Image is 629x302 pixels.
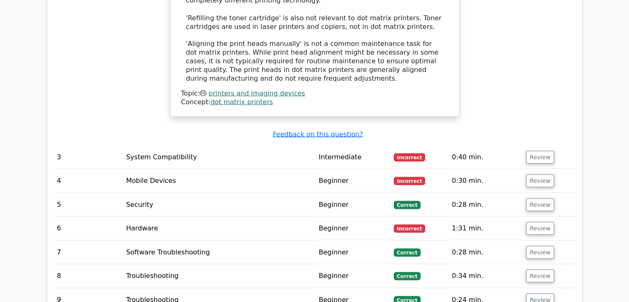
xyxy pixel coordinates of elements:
span: Incorrect [394,177,426,185]
span: Correct [394,272,421,280]
td: 6 [54,216,123,240]
td: System Compatibility [123,145,316,169]
td: 0:28 min. [448,240,523,264]
td: Intermediate [316,145,390,169]
td: Beginner [316,169,390,192]
td: Beginner [316,264,390,288]
td: Beginner [316,193,390,216]
td: 0:34 min. [448,264,523,288]
td: 0:40 min. [448,145,523,169]
button: Review [526,174,554,187]
td: 1:31 min. [448,216,523,240]
div: Topic: [181,89,448,98]
td: 5 [54,193,123,216]
a: dot matrix printers [210,98,273,105]
td: Beginner [316,216,390,240]
td: 4 [54,169,123,192]
td: Software Troubleshooting [123,240,316,264]
span: Correct [394,201,421,209]
td: Mobile Devices [123,169,316,192]
button: Review [526,151,554,163]
td: 8 [54,264,123,288]
a: printers and imaging devices [208,89,305,97]
td: Security [123,193,316,216]
button: Review [526,269,554,282]
td: Troubleshooting [123,264,316,288]
a: Feedback on this question? [273,130,363,138]
td: Hardware [123,216,316,240]
div: Concept: [181,98,448,106]
button: Review [526,246,554,259]
td: 7 [54,240,123,264]
span: Incorrect [394,153,426,161]
td: Beginner [316,240,390,264]
button: Review [526,222,554,235]
td: 0:30 min. [448,169,523,192]
td: 0:28 min. [448,193,523,216]
td: 3 [54,145,123,169]
span: Correct [394,248,421,256]
button: Review [526,198,554,211]
span: Incorrect [394,224,426,232]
